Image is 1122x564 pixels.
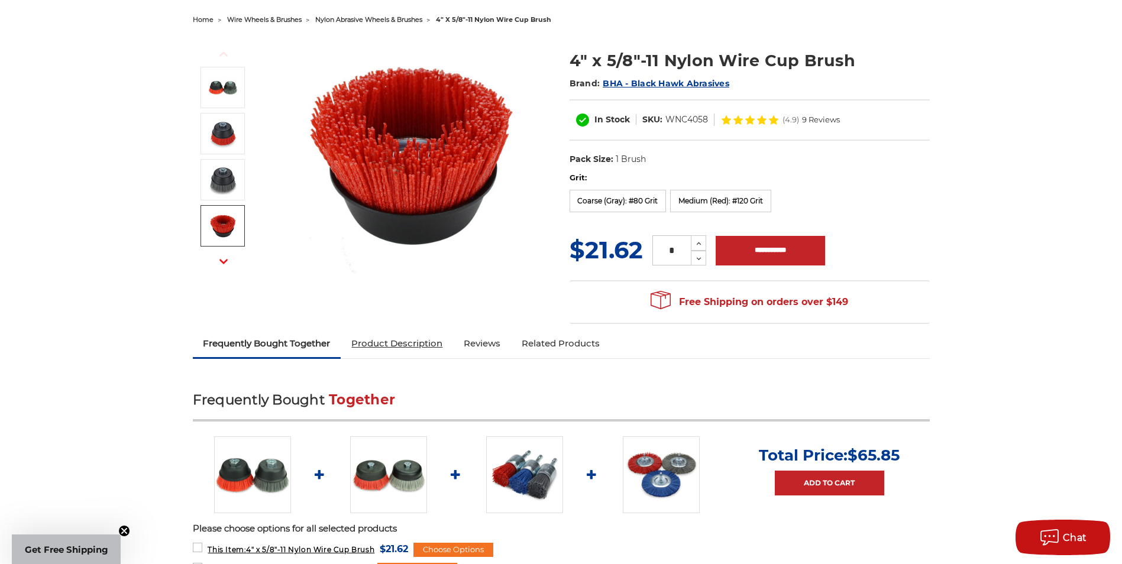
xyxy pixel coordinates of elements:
[511,330,610,356] a: Related Products
[209,249,238,274] button: Next
[603,78,729,89] a: BHA - Black Hawk Abrasives
[25,544,108,555] span: Get Free Shipping
[380,541,408,557] span: $21.62
[208,73,238,102] img: 4" x 5/8"-11 Nylon Wire Cup Brushes
[193,522,930,536] p: Please choose options for all selected products
[208,119,238,148] img: 4" Nylon Cup Brush, red medium
[1063,532,1087,543] span: Chat
[783,116,799,124] span: (4.9)
[570,172,930,184] label: Grit:
[759,446,900,465] p: Total Price:
[227,15,302,24] a: wire wheels & brushes
[651,290,848,314] span: Free Shipping on orders over $149
[208,545,374,554] span: 4" x 5/8"-11 Nylon Wire Cup Brush
[341,330,453,356] a: Product Description
[594,114,630,125] span: In Stock
[665,114,708,126] dd: WNC4058
[315,15,422,24] a: nylon abrasive wheels & brushes
[214,436,291,513] img: 4" x 5/8"-11 Nylon Wire Cup Brushes
[453,330,511,356] a: Reviews
[642,114,662,126] dt: SKU:
[193,15,214,24] a: home
[209,41,238,67] button: Previous
[329,391,395,408] span: Together
[193,391,325,408] span: Frequently Bought
[570,78,600,89] span: Brand:
[570,235,643,264] span: $21.62
[208,165,238,195] img: 4" Nylon Cup Brush, gray coarse
[413,543,493,557] div: Choose Options
[118,525,130,537] button: Close teaser
[570,49,930,72] h1: 4" x 5/8"-11 Nylon Wire Cup Brush
[570,153,613,166] dt: Pack Size:
[436,15,551,24] span: 4" x 5/8"-11 nylon wire cup brush
[848,446,900,465] span: $65.85
[775,471,884,495] a: Add to Cart
[1016,520,1110,555] button: Chat
[208,545,246,554] strong: This Item:
[294,37,531,273] img: 4" x 5/8"-11 Nylon Wire Cup Brushes
[802,116,840,124] span: 9 Reviews
[616,153,646,166] dd: 1 Brush
[12,534,121,564] div: Get Free ShippingClose teaser
[193,330,341,356] a: Frequently Bought Together
[208,211,238,241] img: red nylon wire bristle cup brush 4 inch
